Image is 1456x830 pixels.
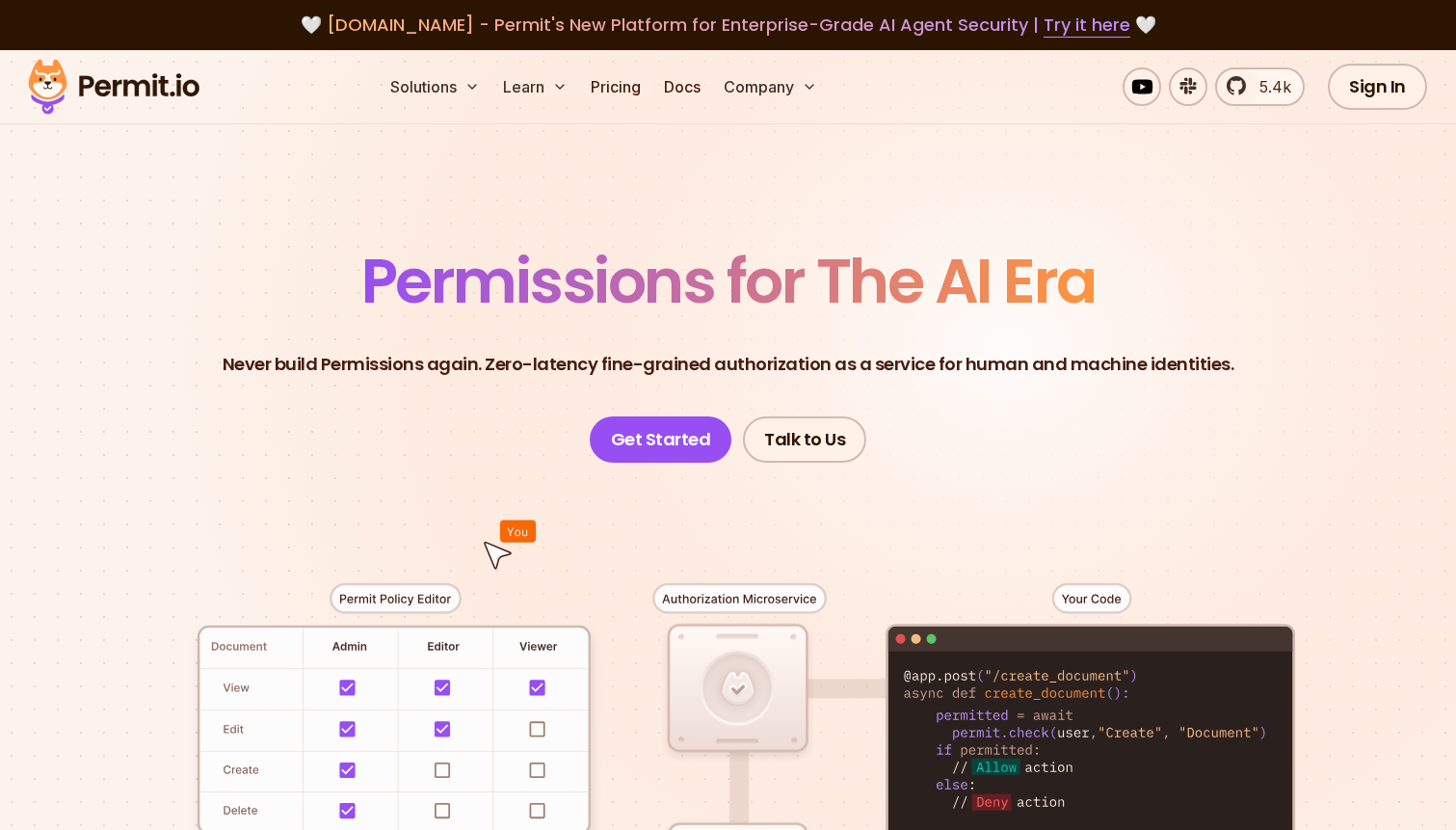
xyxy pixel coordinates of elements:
[656,67,708,106] a: Docs
[361,238,1096,324] span: Permissions for The AI Era
[583,67,649,106] a: Pricing
[495,67,575,106] button: Learn
[743,416,866,463] a: Talk to Us
[590,416,732,463] a: Get Started
[1328,64,1427,110] a: Sign In
[223,351,1234,378] p: Never build Permissions again. Zero-latency fine-grained authorization as a service for human and...
[19,54,208,120] img: Permit logo
[1248,75,1291,98] span: 5.4k
[1215,67,1305,106] a: 5.4k
[1044,13,1130,38] a: Try it here
[383,67,488,106] button: Solutions
[716,67,825,106] button: Company
[46,12,1410,39] div: 🤍 🤍
[327,13,1130,37] span: [DOMAIN_NAME] - Permit's New Platform for Enterprise-Grade AI Agent Security |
